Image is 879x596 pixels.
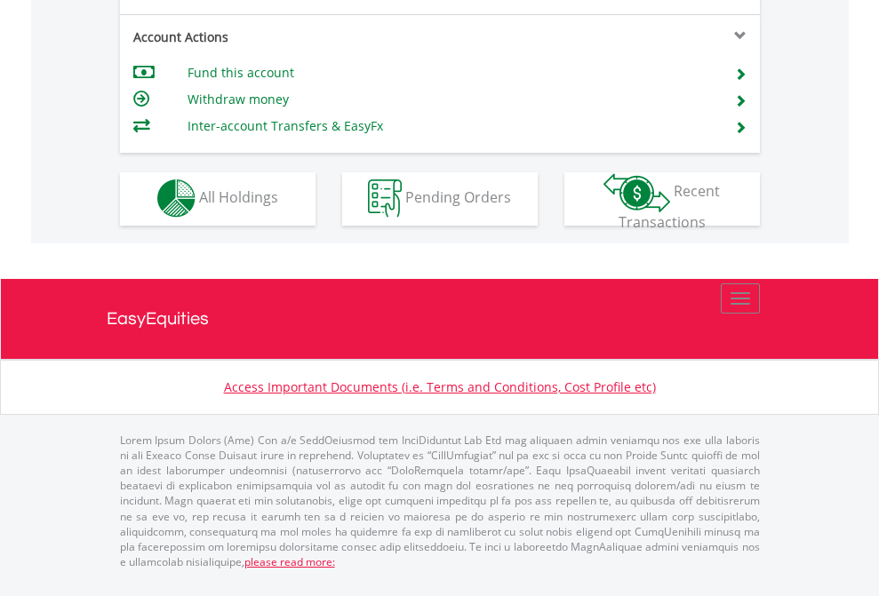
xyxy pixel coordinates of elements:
p: Lorem Ipsum Dolors (Ame) Con a/e SeddOeiusmod tem InciDiduntut Lab Etd mag aliquaen admin veniamq... [120,433,760,569]
span: Pending Orders [405,187,511,207]
button: All Holdings [120,172,316,226]
a: please read more: [244,554,335,569]
a: EasyEquities [107,279,773,359]
img: pending_instructions-wht.png [368,179,402,218]
img: holdings-wht.png [157,179,196,218]
td: Fund this account [188,60,713,86]
td: Inter-account Transfers & EasyFx [188,113,713,139]
img: transactions-zar-wht.png [603,173,670,212]
button: Pending Orders [342,172,538,226]
button: Recent Transactions [564,172,760,226]
td: Withdraw money [188,86,713,113]
span: All Holdings [199,187,278,207]
span: Recent Transactions [619,181,721,232]
div: Account Actions [120,28,440,46]
a: Access Important Documents (i.e. Terms and Conditions, Cost Profile etc) [224,378,656,395]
